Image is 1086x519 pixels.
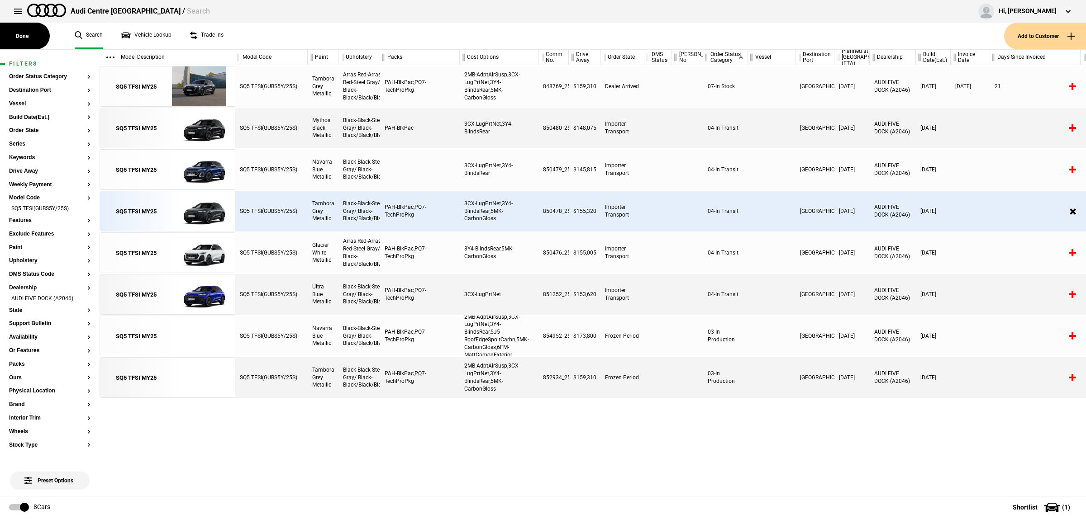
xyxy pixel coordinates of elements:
button: Keywords [9,155,90,161]
div: 854952_25 [538,316,569,356]
div: SQ5 TFSI MY25 [116,208,157,216]
div: [DATE] [916,357,951,398]
button: Build Date(Est.) [9,114,90,121]
div: Model Description [100,50,235,65]
div: Black-Black-Steel Gray/ Black-Black/Black/Black [338,274,380,315]
div: Arras Red-Arras Red-Steel Gray/ Black-Black/Black/Black [338,66,380,107]
div: $148,075 [569,108,600,148]
section: Paint [9,245,90,258]
img: png;base64,iVBORw0KGgoAAAANSUhEUgAAAAEAAAABCAQAAAC1HAwCAAAAC0lEQVR42mNkYAAAAAYAAjCB0C8AAAAASUVORK... [167,358,230,398]
div: SQ5 TFSI(GUBS5Y/25S) [235,108,308,148]
span: Search [187,7,210,15]
button: Order Status Category [9,74,90,80]
div: [DATE] [916,108,951,148]
button: Support Bulletin [9,321,90,327]
button: Availability [9,334,90,340]
img: Audi_GUBS5Y_25S_GX_N7N7_PAH_5MK_WA2_3Y4_6FJ_3CX_PQ7_53A_PYH_PWO_Y4T_(Nadin:_3CX_3Y4_53A_5MK_6FJ_C... [167,191,230,232]
a: Vehicle Lookup [121,23,171,49]
div: [GEOGRAPHIC_DATA] [795,274,834,315]
div: Black-Black-Steel Gray/ Black-Black/Black/Black [338,108,380,148]
div: [DATE] [834,357,870,398]
div: Black-Black-Steel Gray/ Black-Black/Black/Black [338,357,380,398]
div: 850479_25 [538,149,569,190]
div: [DATE] [834,66,870,107]
button: Dealership [9,285,90,291]
section: Order Status Category [9,74,90,87]
div: Navarra Blue Metallic [308,149,338,190]
div: SQ5 TFSI(GUBS5Y/25S) [235,149,308,190]
button: Paint [9,245,90,251]
section: Keywords [9,155,90,168]
section: Or Features [9,348,90,361]
div: $173,800 [569,316,600,356]
section: Order State [9,127,90,141]
div: 8 Cars [33,503,50,512]
div: [DATE] [834,232,870,273]
div: 2MB-AdptAirSusp,3CX-LugPrtNet,3Y4-BlindsRear,5MK-CarbonGloss [460,357,538,398]
div: $159,310 [569,357,600,398]
div: 07-In Stock [703,66,748,107]
img: png;base64,iVBORw0KGgoAAAANSUhEUgAAAAEAAAABCAQAAAC1HAwCAAAAC0lEQVR42mNkYAAAAAYAAjCB0C8AAAAASUVORK... [167,316,230,357]
div: Paint [308,50,338,65]
div: PAH-BlkPac,PQ7-TechProPkg [380,357,460,398]
div: [DATE] [916,274,951,315]
div: Packs [380,50,459,65]
div: [DATE] [916,232,951,273]
section: Packs [9,361,90,375]
div: SQ5 TFSI MY25 [116,291,157,299]
li: AUDI FIVE DOCK (A2046) [9,295,90,304]
section: Ours [9,375,90,388]
div: Ultra Blue Metallic [308,274,338,315]
div: AUDI FIVE DOCK (A2046) [870,357,916,398]
section: Destination Port [9,87,90,101]
div: Cost Options [460,50,538,65]
button: Model Code [9,195,90,201]
button: DMS Status Code [9,271,90,278]
div: 04-In Transit [703,108,748,148]
button: Wheels [9,429,90,435]
div: 21 [990,66,1081,107]
div: Hi, [PERSON_NAME] [999,7,1057,16]
div: AUDI FIVE DOCK (A2046) [870,191,916,231]
div: $153,620 [569,274,600,315]
div: Glacier White Metallic [308,232,338,273]
button: Features [9,217,90,224]
div: PAH-BlkPac,PQ7-TechProPkg [380,232,460,273]
div: SQ5 TFSI MY25 [116,374,157,382]
div: Destination Port [795,50,834,65]
a: SQ5 TFSI MY25 [105,191,167,232]
div: Tambora Grey Metallic [308,357,338,398]
button: Packs [9,361,90,368]
div: Black-Black-Steel Gray/ Black-Black/Black/Black [338,316,380,356]
section: Build Date(Est.) [9,114,90,128]
section: Upholstery [9,258,90,271]
a: Search [75,23,103,49]
div: 2MB-AdptAirSusp,3CX-LugPrtNet,3Y4-BlindsRear,5MK-CarbonGloss [460,66,538,107]
span: Shortlist [1013,504,1038,510]
section: State [9,307,90,321]
img: Audi_GUBS5Y_25S_GX_6I6I_PAH_WA2_6FJ_3CX_PQ7_53A_PYH_PWO_(Nadin:_3CX_53A_6FJ_C56_PAH_PQ7_PWO_PYH_W... [167,274,230,315]
h1: Filters [9,61,90,67]
div: SQ5 TFSI(GUBS5Y/25S) [235,274,308,315]
div: $155,005 [569,232,600,273]
div: Invoice Date [951,50,990,65]
section: Support Bulletin [9,321,90,334]
button: Weekly Payment [9,182,90,188]
div: [GEOGRAPHIC_DATA] [795,191,834,231]
button: Interior Trim [9,415,90,421]
div: [DATE] [916,149,951,190]
div: 03-In Production [703,357,748,398]
div: Order State [600,50,644,65]
div: SQ5 TFSI MY25 [116,249,157,257]
div: 848769_25 [538,66,569,107]
div: Vessel [748,50,795,65]
div: AUDI FIVE DOCK (A2046) [870,149,916,190]
section: Model CodeSQ5 TFSI(GUBS5Y/25S) [9,195,90,217]
div: [GEOGRAPHIC_DATA] [795,108,834,148]
div: Black-Black-Steel Gray/ Black-Black/Black/Black [338,149,380,190]
div: [DATE] [916,316,951,356]
section: Features [9,217,90,231]
div: Audi Centre [GEOGRAPHIC_DATA] / [71,6,210,16]
button: Exclude Features [9,231,90,237]
a: SQ5 TFSI MY25 [105,150,167,190]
